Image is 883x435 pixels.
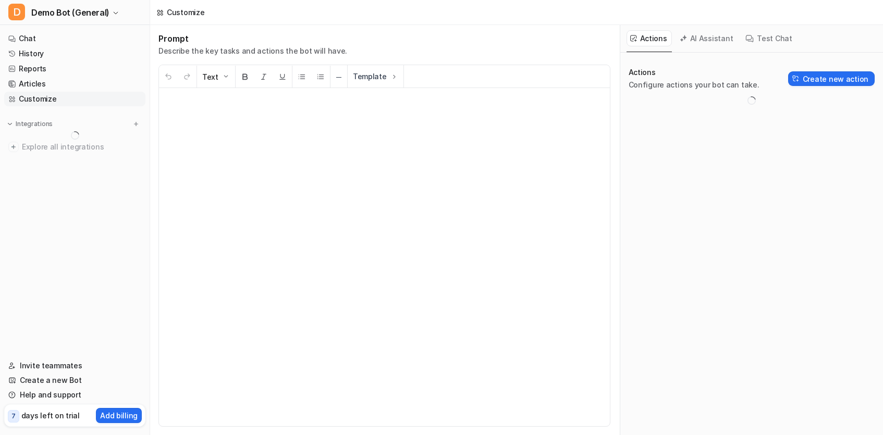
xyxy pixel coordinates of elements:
[311,66,330,88] button: Ordered List
[178,66,197,88] button: Redo
[8,142,19,152] img: explore all integrations
[4,31,145,46] a: Chat
[236,66,254,88] button: Bold
[278,72,287,81] img: Underline
[11,412,16,421] p: 7
[8,4,25,20] span: D
[4,358,145,373] a: Invite teammates
[96,408,142,423] button: Add billing
[21,410,80,421] p: days left on trial
[260,72,268,81] img: Italic
[4,140,145,154] a: Explore all integrations
[390,72,398,81] img: Template
[16,120,53,128] p: Integrations
[330,66,347,88] button: ─
[6,120,14,128] img: expand menu
[158,33,347,44] h1: Prompt
[241,72,249,81] img: Bold
[4,46,145,61] a: History
[742,30,796,46] button: Test Chat
[788,71,875,86] button: Create new action
[100,410,138,421] p: Add billing
[22,139,141,155] span: Explore all integrations
[4,119,56,129] button: Integrations
[676,30,738,46] button: AI Assistant
[167,7,204,18] div: Customize
[158,46,347,56] p: Describe the key tasks and actions the bot will have.
[4,388,145,402] a: Help and support
[31,5,109,20] span: Demo Bot (General)
[183,72,191,81] img: Redo
[298,72,306,81] img: Unordered List
[273,66,292,88] button: Underline
[629,67,759,78] p: Actions
[792,75,800,82] img: Create action
[132,120,140,128] img: menu_add.svg
[4,61,145,76] a: Reports
[348,65,403,88] button: Template
[4,77,145,91] a: Articles
[4,373,145,388] a: Create a new Bot
[222,72,230,81] img: Dropdown Down Arrow
[197,66,235,88] button: Text
[292,66,311,88] button: Unordered List
[316,72,325,81] img: Ordered List
[627,30,672,46] button: Actions
[254,66,273,88] button: Italic
[4,92,145,106] a: Customize
[629,80,759,90] p: Configure actions your bot can take.
[159,66,178,88] button: Undo
[164,72,173,81] img: Undo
